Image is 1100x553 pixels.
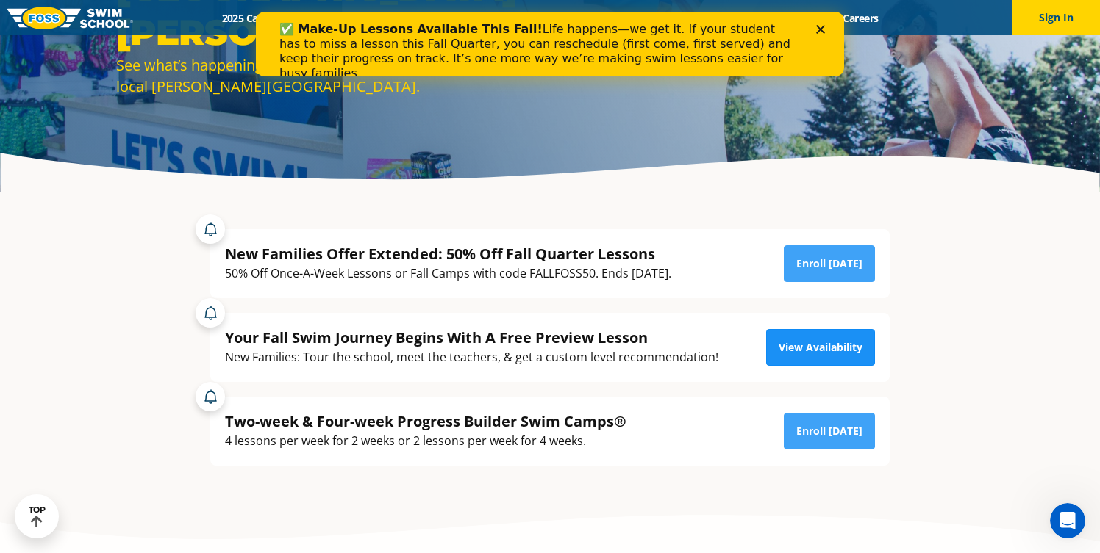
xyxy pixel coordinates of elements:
[225,347,718,367] div: New Families: Tour the school, meet the teachers, & get a custom level recommendation!
[492,11,629,25] a: About [PERSON_NAME]
[560,13,575,22] div: Close
[24,10,287,24] b: ✅ Make-Up Lessons Available This Fall!
[225,264,671,283] div: 50% Off Once-A-Week Lessons or Fall Camps with code FALLFOSS50. Ends [DATE].
[225,431,626,451] div: 4 lessons per week for 2 weeks or 2 lessons per week for 4 weeks.
[784,413,875,449] a: Enroll [DATE]
[830,11,891,25] a: Careers
[1050,503,1085,538] iframe: Intercom live chat
[784,245,875,282] a: Enroll [DATE]
[225,411,626,431] div: Two-week & Four-week Progress Builder Swim Camps®
[209,11,301,25] a: 2025 Calendar
[24,10,541,69] div: Life happens—we get it. If your student has to miss a lesson this Fall Quarter, you can reschedul...
[784,11,830,25] a: Blog
[766,329,875,366] a: View Availability
[301,11,362,25] a: Schools
[29,505,46,528] div: TOP
[256,12,844,76] iframe: Intercom live chat banner
[225,328,718,347] div: Your Fall Swim Journey Begins With A Free Preview Lesson
[225,244,671,264] div: New Families Offer Extended: 50% Off Fall Quarter Lessons
[116,54,543,97] div: See what’s happening and find reasons to hit the water at your local [PERSON_NAME][GEOGRAPHIC_DATA].
[7,7,133,29] img: FOSS Swim School Logo
[628,11,784,25] a: Swim Like [PERSON_NAME]
[362,11,491,25] a: Swim Path® Program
